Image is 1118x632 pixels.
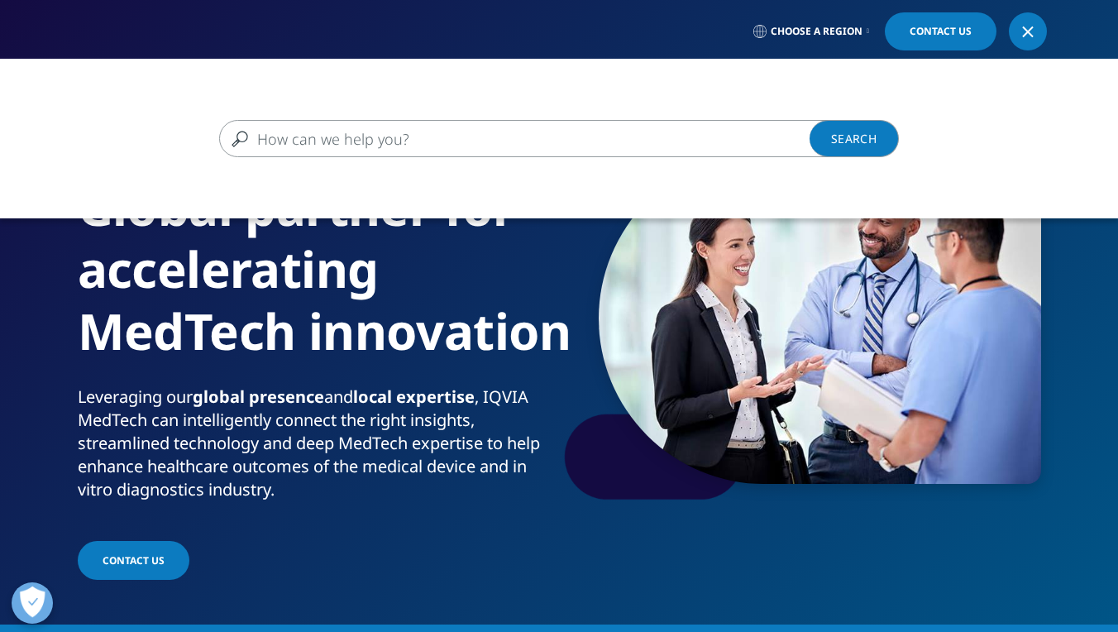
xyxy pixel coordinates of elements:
span: Choose a Region [771,25,862,38]
button: Open Preferences [12,582,53,624]
a: Search [810,120,899,157]
input: Search [219,120,851,157]
span: Contact Us [910,26,972,36]
a: Contact Us [885,12,996,50]
nav: Primary [210,58,1047,136]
